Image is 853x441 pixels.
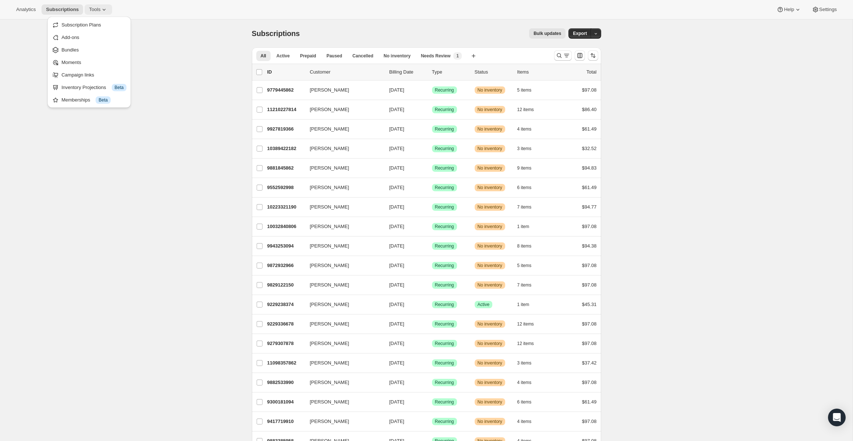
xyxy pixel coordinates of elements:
span: No inventory [478,360,502,366]
span: Help [784,7,794,13]
span: Recurring [435,204,454,210]
span: $97.08 [582,419,597,424]
span: [PERSON_NAME] [310,223,349,230]
div: 9552592998[PERSON_NAME][DATE]SuccessRecurringWarningNo inventory6 items$61.49 [267,182,597,193]
button: [PERSON_NAME] [306,416,379,427]
span: No inventory [478,282,502,288]
span: 12 items [517,321,534,327]
span: $32.52 [582,146,597,151]
p: 9872932966 [267,262,304,269]
span: 12 items [517,341,534,346]
button: 3 items [517,358,540,368]
span: $45.31 [582,302,597,307]
p: Billing Date [389,68,426,76]
span: [DATE] [389,263,404,268]
div: 9882533990[PERSON_NAME][DATE]SuccessRecurringWarningNo inventory4 items$97.08 [267,377,597,388]
span: Recurring [435,146,454,152]
button: [PERSON_NAME] [306,357,379,369]
span: Moments [61,60,81,65]
p: 9881845862 [267,164,304,172]
button: Bulk updates [529,28,565,39]
p: 9417719910 [267,418,304,425]
span: 8 items [517,243,532,249]
span: [PERSON_NAME] [310,398,349,406]
span: Bundles [61,47,79,53]
button: 12 items [517,338,542,349]
span: 12 items [517,107,534,113]
span: Recurring [435,126,454,132]
span: No inventory [478,263,502,268]
p: Status [475,68,511,76]
button: 9 items [517,163,540,173]
button: 6 items [517,397,540,407]
p: 10223321190 [267,203,304,211]
p: 9779445862 [267,86,304,94]
span: [PERSON_NAME] [310,340,349,347]
span: Subscription Plans [61,22,101,28]
div: 9300181094[PERSON_NAME][DATE]SuccessRecurringWarningNo inventory6 items$61.49 [267,397,597,407]
p: 9552592998 [267,184,304,191]
span: 1 item [517,224,529,230]
span: [DATE] [389,243,404,249]
div: 9943253094[PERSON_NAME][DATE]SuccessRecurringWarningNo inventory8 items$94.38 [267,241,597,251]
button: Customize table column order and visibility [575,50,585,61]
p: 9229238374 [267,301,304,308]
span: [PERSON_NAME] [310,203,349,211]
span: [PERSON_NAME] [310,106,349,113]
button: [PERSON_NAME] [306,318,379,330]
p: 11210227814 [267,106,304,113]
button: Add-ons [50,31,129,43]
div: Type [432,68,469,76]
span: [DATE] [389,185,404,190]
button: 4 items [517,124,540,134]
button: 3 items [517,143,540,154]
div: 9881845862[PERSON_NAME][DATE]SuccessRecurringWarningNo inventory9 items$94.83 [267,163,597,173]
div: 9229238374[PERSON_NAME][DATE]SuccessRecurringSuccessActive1 item$45.31 [267,299,597,310]
span: Recurring [435,419,454,424]
span: [PERSON_NAME] [310,184,349,191]
button: [PERSON_NAME] [306,104,379,115]
button: [PERSON_NAME] [306,221,379,232]
span: Recurring [435,87,454,93]
span: No inventory [478,185,502,191]
span: Export [573,31,587,36]
span: $97.08 [582,263,597,268]
button: Bundles [50,44,129,56]
span: 1 [456,53,459,59]
span: [DATE] [389,107,404,112]
span: [DATE] [389,224,404,229]
span: $97.08 [582,321,597,327]
span: Add-ons [61,35,79,40]
button: [PERSON_NAME] [306,279,379,291]
span: [DATE] [389,321,404,327]
span: [PERSON_NAME] [310,125,349,133]
span: No inventory [478,204,502,210]
span: $94.38 [582,243,597,249]
div: 10032840806[PERSON_NAME][DATE]SuccessRecurringWarningNo inventory1 item$97.08 [267,221,597,232]
button: Create new view [468,51,479,61]
button: [PERSON_NAME] [306,299,379,310]
button: Subscriptions [42,4,83,15]
span: Analytics [16,7,36,13]
span: $61.49 [582,185,597,190]
span: Recurring [435,263,454,268]
button: 1 item [517,299,538,310]
button: 6 items [517,182,540,193]
button: Sort the results [588,50,598,61]
span: No inventory [478,224,502,230]
div: 9872932966[PERSON_NAME][DATE]SuccessRecurringWarningNo inventory5 items$97.08 [267,260,597,271]
span: 7 items [517,282,532,288]
span: $37.42 [582,360,597,366]
span: Prepaid [300,53,316,59]
span: 5 items [517,87,532,93]
span: [PERSON_NAME] [310,164,349,172]
span: Recurring [435,302,454,307]
button: [PERSON_NAME] [306,260,379,271]
div: 10389422182[PERSON_NAME][DATE]SuccessRecurringWarningNo inventory3 items$32.52 [267,143,597,154]
p: 9943253094 [267,242,304,250]
span: $97.08 [582,380,597,385]
div: 10223321190[PERSON_NAME][DATE]SuccessRecurringWarningNo inventory7 items$94.77 [267,202,597,212]
span: [DATE] [389,204,404,210]
span: Recurring [435,399,454,405]
button: Tools [85,4,112,15]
